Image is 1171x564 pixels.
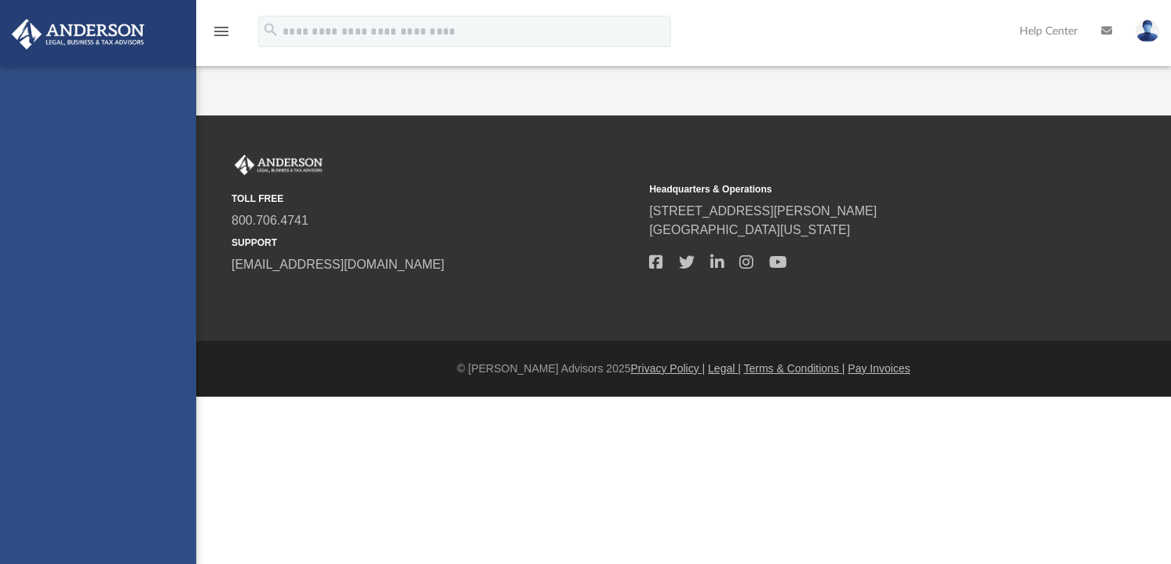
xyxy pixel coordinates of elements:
a: [STREET_ADDRESS][PERSON_NAME] [649,204,877,218]
a: menu [212,30,231,41]
a: Legal | [708,362,741,375]
small: Headquarters & Operations [649,182,1056,196]
img: Anderson Advisors Platinum Portal [232,155,326,175]
img: Anderson Advisors Platinum Portal [7,19,149,49]
a: [EMAIL_ADDRESS][DOMAIN_NAME] [232,258,444,271]
div: © [PERSON_NAME] Advisors 2025 [196,361,1171,377]
a: 800.706.4741 [232,214,308,227]
a: [GEOGRAPHIC_DATA][US_STATE] [649,223,850,236]
i: search [262,21,279,38]
i: menu [212,22,231,41]
small: SUPPORT [232,236,638,250]
a: Privacy Policy | [631,362,706,375]
a: Terms & Conditions | [744,362,845,375]
a: Pay Invoices [848,362,910,375]
img: User Pic [1136,20,1159,42]
small: TOLL FREE [232,192,638,206]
